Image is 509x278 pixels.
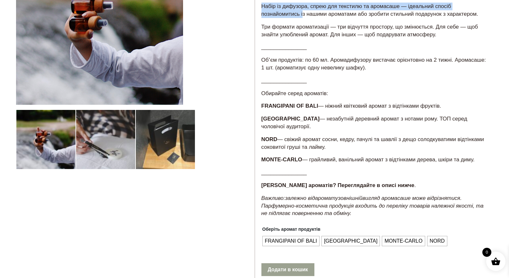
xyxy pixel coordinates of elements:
[261,56,487,72] p: Обʼєм продуктів: по 60 мл. Аромадифузору вистачає орієнтовно на 2 тижні. Аромасаше: 1 шт. (аромат...
[261,43,487,51] p: _______________
[382,236,425,246] li: MONTE-CARLO
[383,236,424,246] span: MONTE-CARLO
[315,195,338,201] em: аромату
[308,195,315,201] em: від
[261,195,285,201] em: Важливо:
[261,182,415,188] strong: [PERSON_NAME] ароматів? Переглядайте в описі нижче
[261,169,487,176] p: _______________
[263,236,319,246] li: FRANGIPANI OF BALI
[261,102,487,110] p: — ніжний квітковий аромат з відтінками фруктів.
[261,156,487,164] p: — грайливий, ванільний аромат з відтінками дерева, шкіри та диму.
[427,236,447,246] li: NORD
[261,136,487,151] p: — свіжий аромат сосни, кедру, пачулі та шавлії з дещо солодкуватими відтінками соковитої груші та...
[261,103,318,109] strong: FRANGIPANI OF BALI
[261,157,302,163] strong: MONTE-CARLO
[261,136,277,142] strong: NORD
[261,115,487,130] p: — незабутній деревний аромат з нотами рому. ТОП серед чоловічої аудиторії.
[285,195,306,201] em: залежно
[338,195,363,201] em: зовнішній
[261,182,487,189] p: .
[322,236,379,246] span: [GEOGRAPHIC_DATA]
[261,235,447,247] ul: Оберіть аромат продуктів
[482,248,491,257] span: 0
[261,116,320,122] strong: [GEOGRAPHIC_DATA]
[261,263,314,276] button: Додати в кошик
[261,77,487,85] p: _______________
[262,224,320,234] label: Оберіть аромат продуктів
[428,236,446,246] span: NORD
[261,3,487,18] p: Набір із дифузора, спрею для текстилю та аромасаше — ідеальний спосіб познайомитись із нашими аро...
[322,236,380,246] li: MONACO
[261,195,484,217] em: вигляд аромасаше може відрізнятися. Парфумерно-косметична продукція входить до переліку товарів н...
[261,23,487,39] p: Три формати ароматизації — три відчуття простору, що змінюється. Для себе — щоб знайти улюблений ...
[261,90,487,97] p: Обирайте серед ароматів:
